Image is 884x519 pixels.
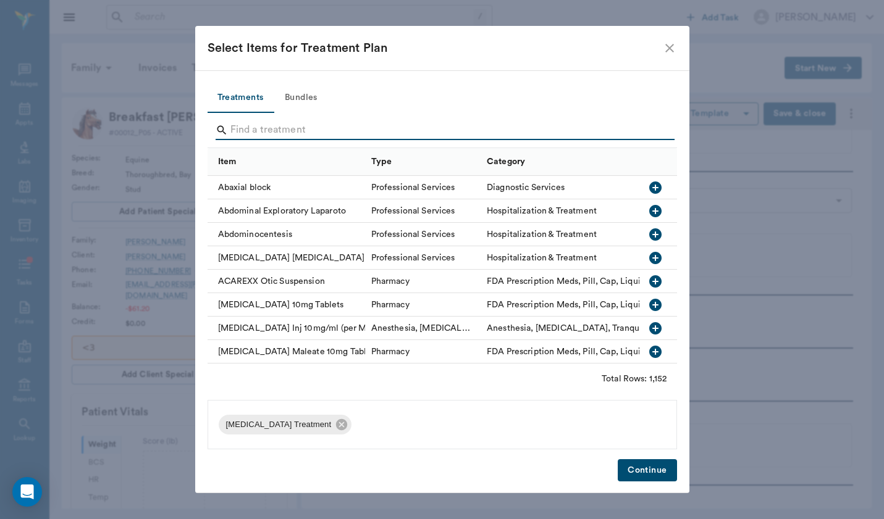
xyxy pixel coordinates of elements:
button: Treatments [208,83,274,113]
div: Pharmacy [371,275,410,288]
div: Item [218,144,237,179]
div: Category [481,148,712,176]
div: Professional Services [371,205,455,217]
div: Select Items for Treatment Plan [208,38,662,58]
div: Abaxial block [208,176,365,199]
div: Professional Services [371,181,455,194]
div: [MEDICAL_DATA] [MEDICAL_DATA] Surg Grade 1 [208,246,365,270]
div: Pharmacy [371,346,410,358]
div: Diagnostic Services [487,181,565,194]
div: Hospitalization & Treatment [487,252,597,264]
button: Continue [618,459,676,482]
div: FDA Prescription Meds, Pill, Cap, Liquid, Etc. [487,346,665,358]
div: Pharmacy [371,299,410,311]
div: Professional Services [371,228,455,241]
div: ACAREXX Otic Suspension [208,270,365,293]
div: Type [365,148,481,176]
button: Bundles [274,83,329,113]
input: Find a treatment [230,120,656,140]
div: [MEDICAL_DATA] Maleate 10mg Tablets [208,340,365,363]
div: Total Rows: 1,152 [602,373,667,385]
div: FDA Prescription Meds, Pill, Cap, Liquid, Etc. [487,275,665,288]
div: Professional Services [371,252,455,264]
div: FDA Prescription Meds, Pill, Cap, Liquid, Etc. [487,299,665,311]
span: [MEDICAL_DATA] Treatment [219,418,339,431]
div: Open Intercom Messenger [12,477,42,507]
div: Abdominocentesis [208,223,365,246]
div: Category [487,144,525,179]
div: Hospitalization & Treatment [487,205,597,217]
div: [MEDICAL_DATA] Treatment [219,415,352,434]
div: Anesthesia, Sedatives, Tranquilizers [371,322,475,334]
div: Hospitalization & Treatment [487,228,597,241]
div: Item [208,148,365,176]
div: Anesthesia, Sedatives, Tranquilizers [487,322,663,334]
button: close [662,41,677,56]
div: Type [371,144,392,179]
div: [MEDICAL_DATA] 10mg Tablets [208,293,365,317]
div: Abdominal Exploratory Laparoto [208,199,365,223]
div: [MEDICAL_DATA] Inj 10mg/ml (per Ml) [208,317,365,340]
div: Search [216,120,675,143]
